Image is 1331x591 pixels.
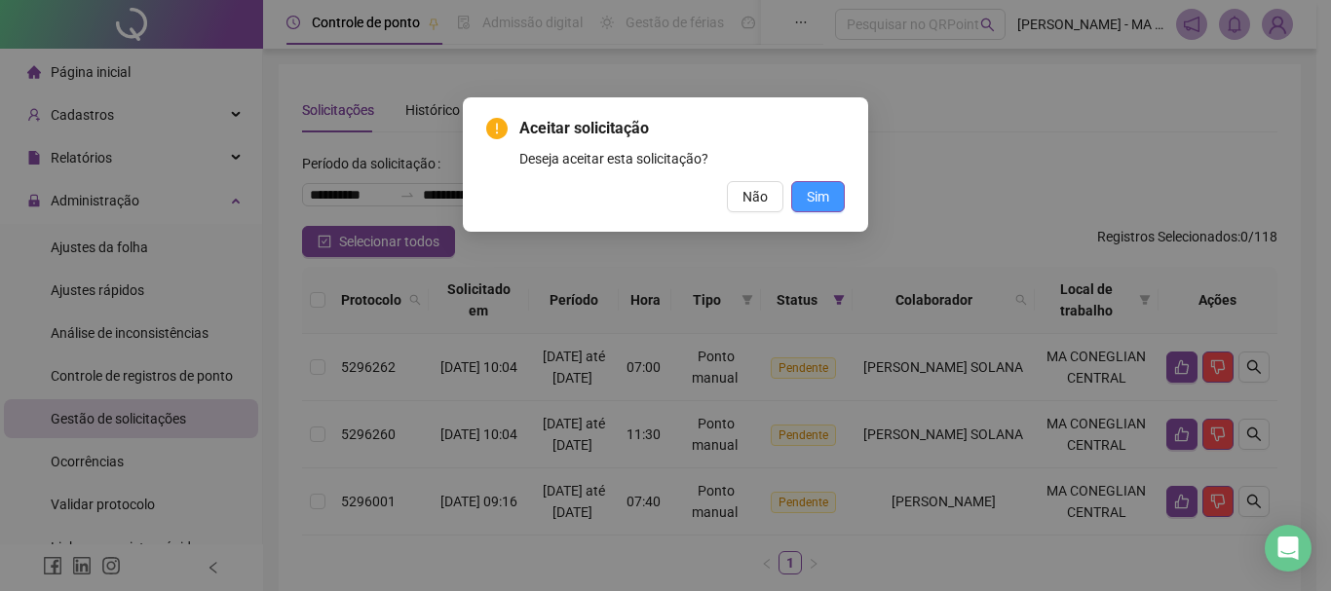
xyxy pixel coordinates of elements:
button: Não [727,181,783,212]
div: Deseja aceitar esta solicitação? [519,148,845,169]
span: exclamation-circle [486,118,508,139]
span: Não [742,186,768,207]
span: Aceitar solicitação [519,117,845,140]
span: Sim [807,186,829,207]
div: Open Intercom Messenger [1265,525,1312,572]
button: Sim [791,181,845,212]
